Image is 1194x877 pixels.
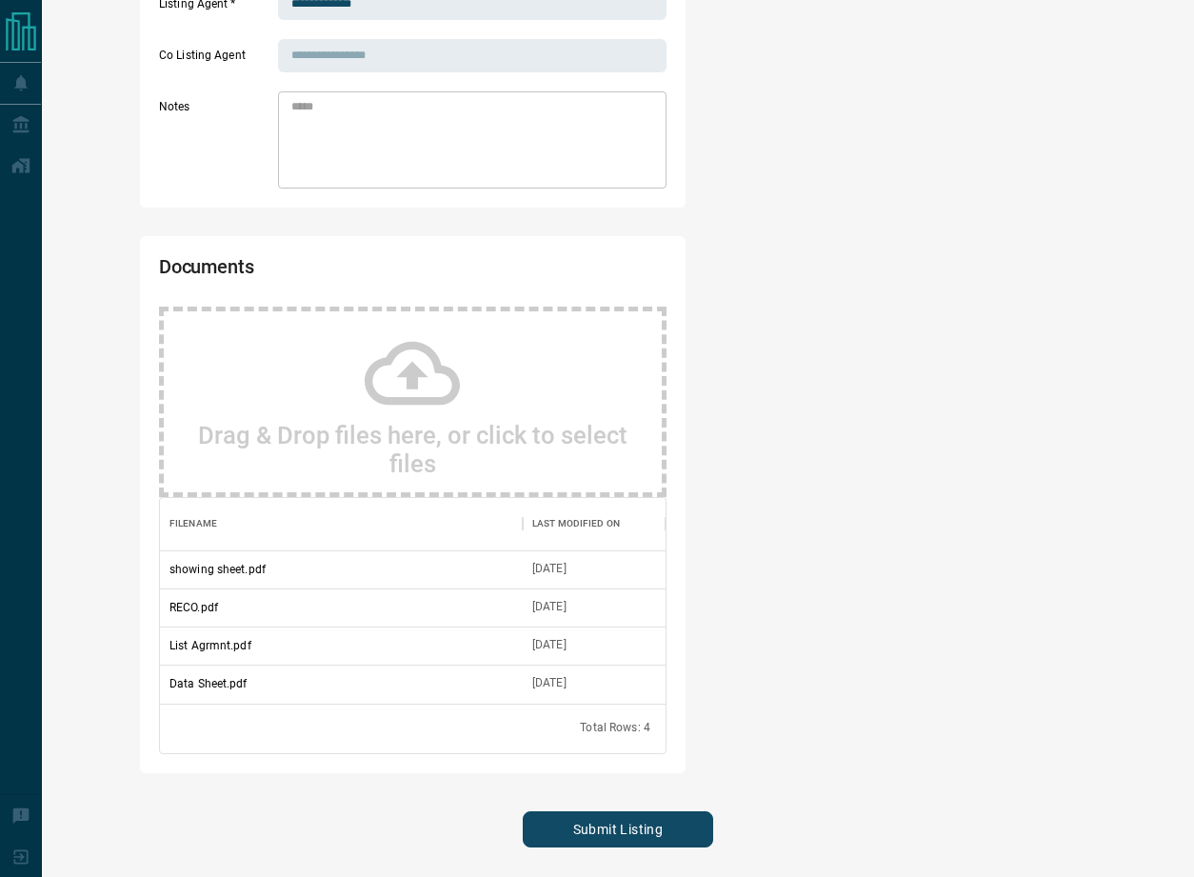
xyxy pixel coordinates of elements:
[159,255,464,288] h2: Documents
[160,497,523,550] div: Filename
[532,637,567,653] div: Sep 12, 2025
[183,421,643,478] h2: Drag & Drop files here, or click to select files
[159,307,667,497] div: Drag & Drop files here, or click to select files
[159,99,273,189] label: Notes
[169,599,218,616] p: RECO.pdf
[532,599,567,615] div: Sep 12, 2025
[523,497,666,550] div: Last Modified On
[523,811,713,847] button: Submit Listing
[580,720,650,736] div: Total Rows: 4
[532,561,567,577] div: Sep 12, 2025
[532,675,567,691] div: Sep 12, 2025
[532,497,620,550] div: Last Modified On
[169,561,266,578] p: showing sheet.pdf
[159,48,273,72] label: Co Listing Agent
[169,497,217,550] div: Filename
[169,637,251,654] p: List Agrmnt.pdf
[169,675,248,692] p: Data Sheet.pdf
